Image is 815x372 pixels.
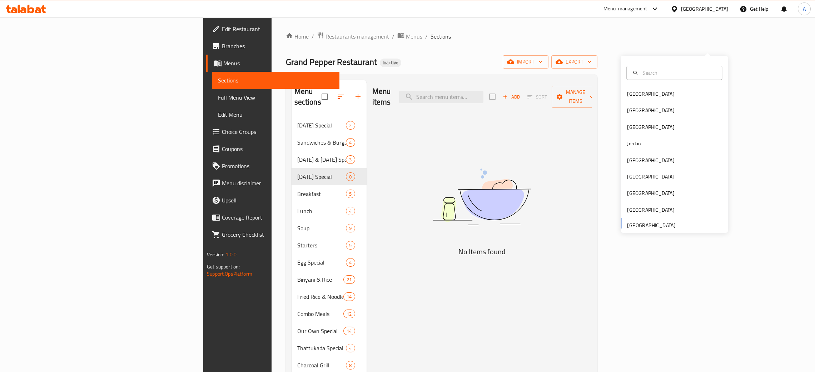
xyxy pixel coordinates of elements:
span: Select all sections [317,89,332,104]
input: search [399,91,483,103]
a: Upsell [206,192,339,209]
span: Soup [297,224,346,232]
span: 4 [346,139,354,146]
span: Menus [406,32,422,41]
div: Fried Rice & Noodles14 [292,288,367,305]
div: items [343,275,355,284]
span: Menu disclaimer [222,179,334,187]
div: items [346,224,355,232]
span: 1.0.0 [225,250,237,259]
span: 4 [346,259,354,266]
a: Support.OpsPlatform [207,269,252,278]
div: [DATE] & [DATE] Special3 [292,151,367,168]
span: Add item [500,91,523,102]
span: 0 [346,174,354,180]
div: Easter Special [297,172,346,181]
span: 4 [346,208,354,215]
div: items [346,207,355,215]
span: Lunch [297,207,346,215]
input: Search [640,69,717,77]
div: [GEOGRAPHIC_DATA] [627,123,674,131]
a: Branches [206,37,339,55]
button: Add [500,91,523,102]
div: items [346,121,355,130]
a: Edit Restaurant [206,20,339,37]
a: Coverage Report [206,209,339,226]
span: Combo Meals [297,310,344,318]
div: items [343,310,355,318]
span: Edit Menu [218,110,334,119]
a: Menu disclaimer [206,175,339,192]
div: Thattukada Special4 [292,340,367,357]
div: items [346,172,355,181]
span: 5 [346,242,354,249]
div: items [346,138,355,147]
div: [GEOGRAPHIC_DATA] [627,90,674,98]
div: Sandwiches & Burgers4 [292,134,367,151]
div: items [346,361,355,370]
a: Menus [397,32,422,41]
h2: Menu items [372,86,391,107]
li: / [392,32,394,41]
div: Biriyani & Rice21 [292,271,367,288]
li: / [425,32,428,41]
span: 9 [346,225,354,232]
div: [GEOGRAPHIC_DATA] [681,5,728,13]
span: Sort sections [332,88,349,105]
span: Full Menu View [218,93,334,102]
span: [DATE] Special [297,121,346,130]
span: Inactive [380,60,401,66]
div: [GEOGRAPHIC_DATA] [627,156,674,164]
div: items [346,241,355,250]
div: items [343,292,355,301]
span: Biriyani & Rice [297,275,344,284]
span: Get support on: [207,262,240,271]
span: Promotions [222,162,334,170]
span: Coverage Report [222,213,334,222]
img: dish.svg [393,150,571,244]
span: 8 [346,362,354,369]
span: A [803,5,806,13]
span: Fried Rice & Noodles [297,292,344,301]
div: items [346,190,355,198]
span: Restaurants management [325,32,389,41]
div: items [346,258,355,267]
span: 2 [346,122,354,129]
button: import [503,55,548,69]
div: [GEOGRAPHIC_DATA] [627,173,674,181]
button: Add section [349,88,367,105]
div: Starters [297,241,346,250]
span: import [508,57,543,66]
span: 5 [346,191,354,197]
div: [GEOGRAPHIC_DATA] [627,106,674,114]
button: Manage items [552,86,600,108]
span: Add [502,93,521,101]
div: items [346,155,355,164]
div: [DATE] Special2 [292,117,367,134]
div: Jordan [627,140,641,147]
div: Breakfast5 [292,185,367,202]
span: 3 [346,156,354,163]
div: [GEOGRAPHIC_DATA] [627,189,674,197]
span: Sections [431,32,451,41]
div: Combo Meals12 [292,305,367,322]
span: export [557,57,592,66]
span: Sandwiches & Burgers [297,138,346,147]
span: Branches [222,42,334,50]
span: Thattukada Special [297,344,346,352]
span: Egg Special [297,258,346,267]
a: Edit Menu [212,106,339,123]
div: Soup9 [292,220,367,237]
div: [DATE] Special0 [292,168,367,185]
span: Version: [207,250,224,259]
span: Charcoal Grill [297,361,346,370]
div: Our Own Special [297,327,344,335]
span: Edit Restaurant [222,25,334,33]
span: Breakfast [297,190,346,198]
